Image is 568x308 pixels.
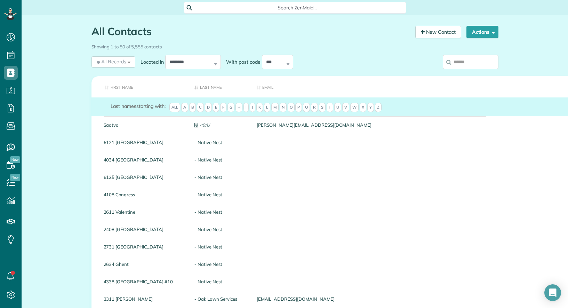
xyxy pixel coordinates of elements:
[220,103,226,112] span: F
[295,103,302,112] span: P
[194,123,246,127] a: <9/U
[104,297,184,301] a: 3311 [PERSON_NAME]
[213,103,219,112] span: E
[243,103,249,112] span: I
[200,122,210,128] em: <9/U
[91,41,498,50] div: Showing 1 to 50 of 5,555 contacts
[111,103,137,109] span: Last names
[104,192,184,197] a: 4108 Congress
[288,103,295,112] span: O
[194,157,246,162] a: - Native Nest
[194,210,246,214] a: - Native Nest
[250,103,255,112] span: J
[104,262,184,267] a: 2634 Ghent
[194,297,246,301] a: - Oak Lawn Services
[544,284,561,301] div: Open Intercom Messenger
[104,244,184,249] a: 2731 [GEOGRAPHIC_DATA]
[271,103,279,112] span: M
[221,58,262,65] label: With post code
[205,103,212,112] span: D
[327,103,333,112] span: T
[264,103,270,112] span: L
[169,103,181,112] span: All
[91,76,190,97] th: First Name: activate to sort column ascending
[194,192,246,197] a: - Native Nest
[104,123,184,127] a: Saatva
[319,103,326,112] span: S
[194,175,246,180] a: - Native Nest
[466,26,498,38] button: Actions
[415,26,461,38] a: New Contact
[342,103,349,112] span: V
[10,156,20,163] span: New
[104,227,184,232] a: 2408 [GEOGRAPHIC_DATA]
[280,103,287,112] span: N
[360,103,366,112] span: X
[375,103,382,112] span: Z
[350,103,359,112] span: W
[181,103,188,112] span: A
[303,103,310,112] span: Q
[367,103,374,112] span: Y
[227,103,234,112] span: G
[256,103,263,112] span: K
[311,103,318,112] span: R
[194,140,246,145] a: - Native Nest
[135,58,165,65] label: Located in
[104,157,184,162] a: 4034 [GEOGRAPHIC_DATA]
[189,103,196,112] span: B
[91,26,410,37] h1: All Contacts
[194,262,246,267] a: - Native Nest
[197,103,204,112] span: C
[104,175,184,180] a: 6125 [GEOGRAPHIC_DATA]
[96,58,127,65] span: All Records
[194,227,246,232] a: - Native Nest
[104,210,184,214] a: 2611 Valentine
[194,244,246,249] a: - Native Nest
[194,279,246,284] a: - Native Nest
[111,103,166,110] label: starting with:
[189,76,251,97] th: Last Name: activate to sort column descending
[104,140,184,145] a: 6121 [GEOGRAPHIC_DATA]
[104,279,184,284] a: 4338 [GEOGRAPHIC_DATA] #10
[235,103,242,112] span: H
[334,103,341,112] span: U
[10,174,20,181] span: New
